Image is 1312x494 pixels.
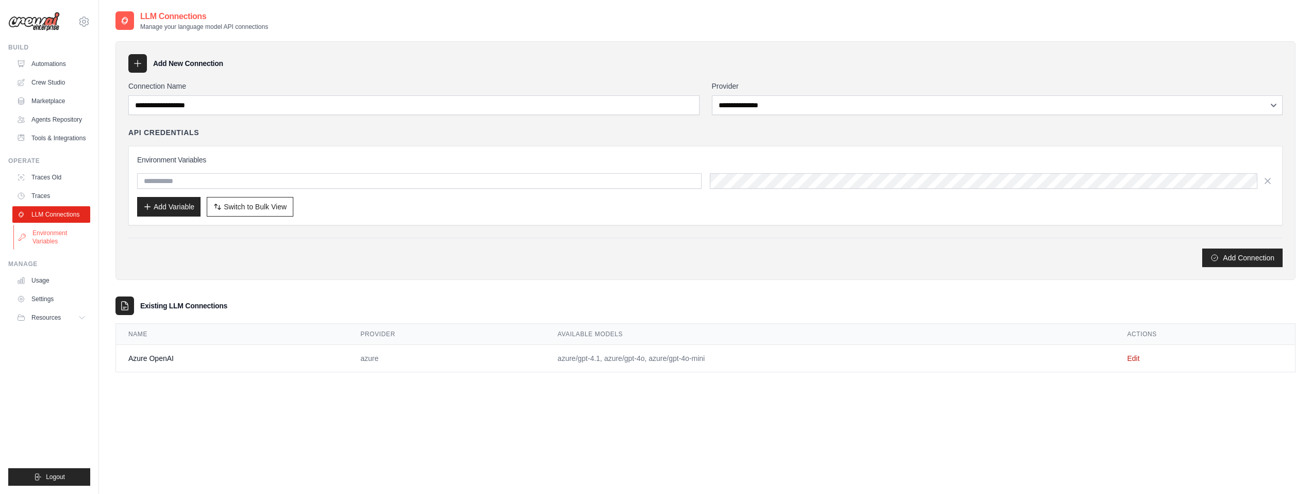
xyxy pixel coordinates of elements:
[8,260,90,268] div: Manage
[128,127,199,138] h4: API Credentials
[140,23,268,31] p: Manage your language model API connections
[12,309,90,326] button: Resources
[140,301,227,311] h3: Existing LLM Connections
[137,197,201,217] button: Add Variable
[712,81,1283,91] label: Provider
[116,324,348,345] th: Name
[12,188,90,204] a: Traces
[12,74,90,91] a: Crew Studio
[224,202,287,212] span: Switch to Bulk View
[128,81,700,91] label: Connection Name
[46,473,65,481] span: Logout
[13,225,91,250] a: Environment Variables
[12,169,90,186] a: Traces Old
[140,10,268,23] h2: LLM Connections
[12,206,90,223] a: LLM Connections
[137,155,1274,165] h3: Environment Variables
[8,157,90,165] div: Operate
[12,291,90,307] a: Settings
[116,345,348,372] td: Azure OpenAI
[545,345,1115,372] td: azure/gpt-4.1, azure/gpt-4o, azure/gpt-4o-mini
[8,12,60,31] img: Logo
[1127,354,1139,363] a: Edit
[12,56,90,72] a: Automations
[1115,324,1295,345] th: Actions
[8,43,90,52] div: Build
[545,324,1115,345] th: Available Models
[348,345,545,372] td: azure
[348,324,545,345] th: Provider
[12,111,90,128] a: Agents Repository
[207,197,293,217] button: Switch to Bulk View
[12,93,90,109] a: Marketplace
[8,468,90,486] button: Logout
[153,58,223,69] h3: Add New Connection
[12,272,90,289] a: Usage
[1202,249,1283,267] button: Add Connection
[12,130,90,146] a: Tools & Integrations
[31,314,61,322] span: Resources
